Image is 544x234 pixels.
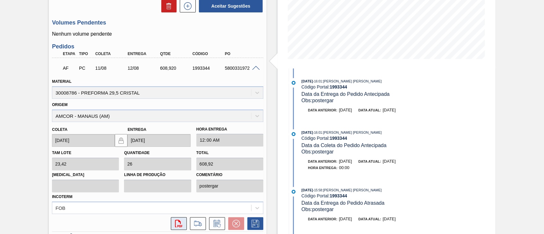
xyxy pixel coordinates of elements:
[52,19,263,26] h3: Volumes Pendentes
[191,66,227,71] div: 1993344
[322,188,381,192] span: : [PERSON_NAME] [PERSON_NAME]
[117,137,125,144] img: locked
[52,134,115,147] input: dd/mm/yyyy
[127,134,190,147] input: dd/mm/yyyy
[339,165,350,170] span: 00:00
[301,91,390,97] span: Data da Entrega do Pedido Antecipada
[127,127,146,132] label: Entrega
[339,216,352,221] span: [DATE]
[382,159,395,164] span: [DATE]
[115,134,127,147] button: locked
[358,217,381,221] span: Data atual:
[223,66,259,71] div: 5800331972
[196,170,263,180] label: Comentário
[330,193,347,198] strong: 1993344
[301,188,313,192] span: [DATE]
[308,160,337,163] span: Data anterior:
[301,136,453,141] div: Código Portal:
[158,66,194,71] div: 608,920
[382,108,395,112] span: [DATE]
[313,80,322,83] span: - 16:01
[124,170,191,180] label: Linha de Produção
[301,149,334,154] span: Obs: postergar
[126,66,162,71] div: 12/08/2025
[191,52,227,56] div: Código
[168,217,187,230] div: Abrir arquivo PDF
[52,127,67,132] label: Coleta
[126,52,162,56] div: Entrega
[52,170,119,180] label: [MEDICAL_DATA]
[301,79,313,83] span: [DATE]
[61,52,78,56] div: Etapa
[292,81,295,85] img: atual
[52,103,68,107] label: Origem
[52,151,71,155] label: Tam lote
[206,217,225,230] div: Informar alteração no pedido
[63,66,76,71] p: AF
[308,108,337,112] span: Data anterior:
[77,66,94,71] div: Pedido de Compra
[196,125,263,134] label: Hora Entrega
[339,108,352,112] span: [DATE]
[382,216,395,221] span: [DATE]
[244,217,263,230] div: Salvar Pedido
[322,79,381,83] span: : [PERSON_NAME] [PERSON_NAME]
[301,84,453,89] div: Código Portal:
[301,193,453,198] div: Código Portal:
[358,108,381,112] span: Data atual:
[94,66,130,71] div: 11/08/2025
[52,31,263,37] p: Nenhum volume pendente
[301,131,313,134] span: [DATE]
[61,61,78,75] div: Aguardando Faturamento
[225,217,244,230] div: Cancelar pedido
[339,159,352,164] span: [DATE]
[313,131,322,134] span: - 16:01
[301,207,334,212] span: Obs: postergar
[330,84,347,89] strong: 1993344
[308,217,337,221] span: Data anterior:
[55,205,65,210] div: FOB
[330,136,347,141] strong: 1993344
[322,131,381,134] span: : [PERSON_NAME] [PERSON_NAME]
[292,190,295,194] img: atual
[301,98,334,103] span: Obs: postergar
[158,52,194,56] div: Qtde
[77,52,94,56] div: Tipo
[52,43,263,50] h3: Pedidos
[124,151,149,155] label: Quantidade
[223,52,259,56] div: PO
[308,166,337,170] span: Hora Entrega :
[301,200,385,206] span: Data da Entrega do Pedido Atrasada
[292,132,295,136] img: atual
[313,188,322,192] span: - 15:58
[187,217,206,230] div: Ir para Composição de Carga
[196,151,209,155] label: Total
[301,143,387,148] span: Data da Coleta do Pedido Antecipada
[52,195,72,199] label: Incoterm
[94,52,130,56] div: Coleta
[52,79,71,84] label: Material
[358,160,381,163] span: Data atual:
